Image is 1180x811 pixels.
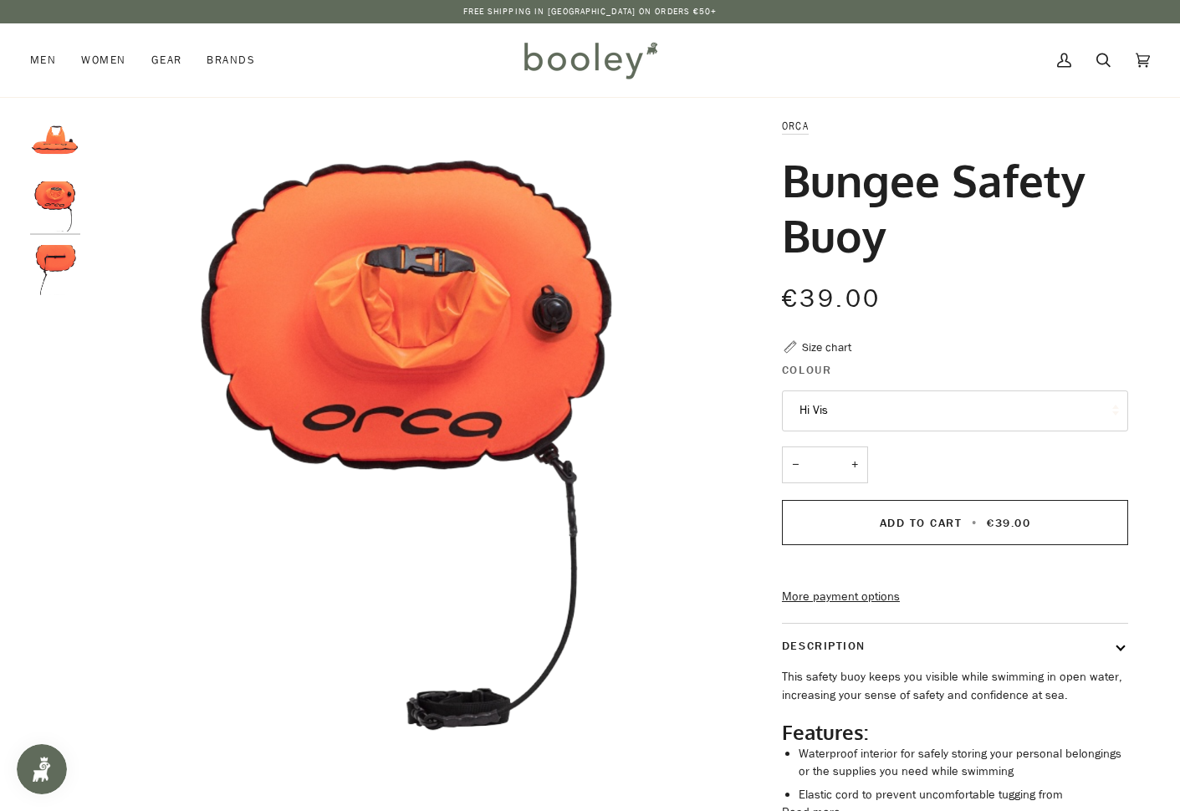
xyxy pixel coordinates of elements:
img: Orca Bungee Safety Buoy Hi Viz - Booley Galway [30,245,80,295]
img: Booley [517,36,663,84]
span: Add to Cart [880,515,963,531]
a: Orca [782,119,809,133]
button: Hi Vis [782,390,1128,431]
span: Men [30,52,56,69]
li: Elastic cord to prevent uncomfortable tugging from [799,786,1128,804]
button: Description [782,624,1128,668]
p: Free Shipping in [GEOGRAPHIC_DATA] on Orders €50+ [463,5,718,18]
span: €39.00 [987,515,1030,531]
h2: Features: [782,720,1128,745]
button: + [841,446,868,484]
a: More payment options [782,588,1128,606]
div: Size chart [802,339,851,356]
span: Women [81,52,125,69]
input: Quantity [782,446,868,484]
span: Gear [151,52,182,69]
p: This safety buoy keeps you visible while swimming in open water, increasing your sense of safety ... [782,668,1128,704]
a: Women [69,23,138,97]
a: Gear [139,23,195,97]
span: Colour [782,361,831,379]
span: • [967,515,983,531]
span: Brands [207,52,255,69]
img: Orca Bungee Safety Buoy Hi Viz - Booley Galway [30,117,80,167]
iframe: Button to open loyalty program pop-up [17,744,67,794]
a: Brands [194,23,268,97]
li: Waterproof interior for safely storing your personal belongings or the supplies you need while sw... [799,745,1128,781]
img: Orca Bungee Safety Buoy Hi Viz - Booley Galway [30,181,80,232]
button: Add to Cart • €39.00 [782,500,1128,545]
span: €39.00 [782,282,881,316]
img: Orca Bungee Safety Buoy Hi Viz - Booley Galway [89,117,730,758]
a: Men [30,23,69,97]
button: − [782,446,809,484]
h1: Bungee Safety Buoy [782,152,1116,263]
